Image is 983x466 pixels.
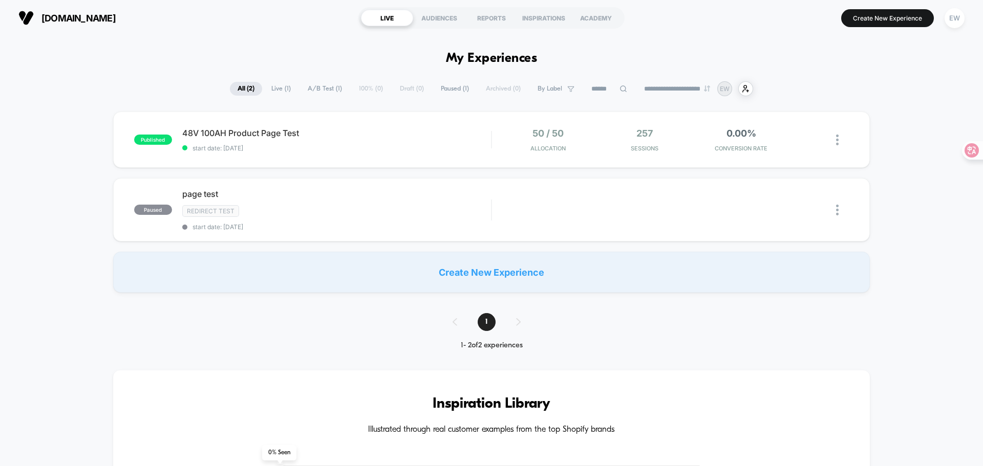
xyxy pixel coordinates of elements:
span: paused [134,205,172,215]
span: [DOMAIN_NAME] [41,13,116,24]
img: close [836,205,839,215]
button: Create New Experience [841,9,934,27]
div: Create New Experience [113,252,870,293]
img: Visually logo [18,10,34,26]
span: Sessions [599,145,691,152]
img: close [836,135,839,145]
div: 1 - 2 of 2 experiences [442,341,541,350]
span: page test [182,189,491,199]
span: Paused ( 1 ) [433,82,477,96]
span: 50 / 50 [532,128,564,139]
span: published [134,135,172,145]
div: REPORTS [465,10,518,26]
span: 257 [636,128,653,139]
span: Redirect Test [182,205,239,217]
span: start date: [DATE] [182,144,491,152]
span: 1 [478,313,496,331]
h3: Inspiration Library [144,396,839,412]
div: LIVE [361,10,413,26]
div: EW [945,8,965,28]
span: All ( 2 ) [230,82,262,96]
span: By Label [538,85,562,93]
h4: Illustrated through real customer examples from the top Shopify brands [144,425,839,435]
img: end [704,85,710,92]
span: 0.00% [726,128,756,139]
span: CONVERSION RATE [695,145,787,152]
div: ACADEMY [570,10,622,26]
span: Allocation [530,145,566,152]
p: EW [720,85,730,93]
span: 48V 100AH Product Page Test [182,128,491,138]
button: EW [942,8,968,29]
span: Live ( 1 ) [264,82,298,96]
div: INSPIRATIONS [518,10,570,26]
div: AUDIENCES [413,10,465,26]
span: start date: [DATE] [182,223,491,231]
span: A/B Test ( 1 ) [300,82,350,96]
button: [DOMAIN_NAME] [15,10,119,26]
h1: My Experiences [446,51,538,66]
span: 0 % Seen [262,445,296,460]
